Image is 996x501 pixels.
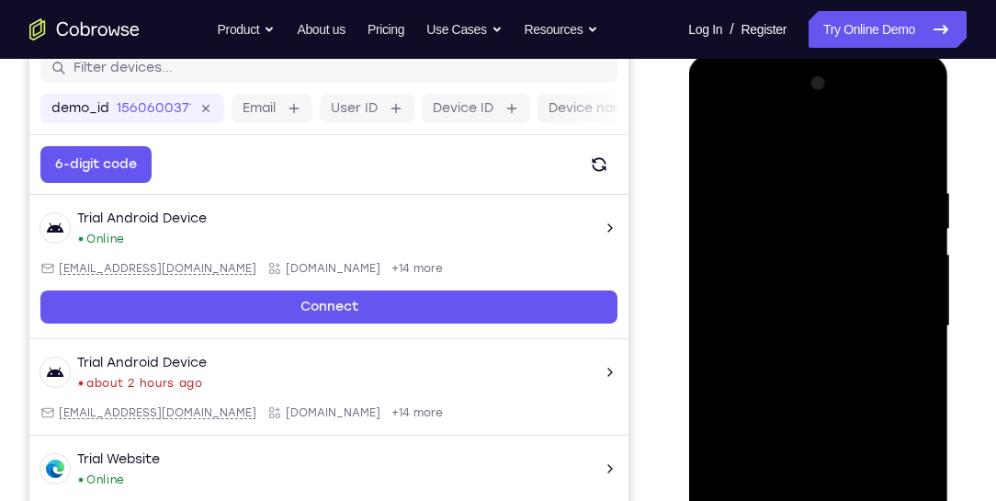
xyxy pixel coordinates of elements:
[301,109,348,128] label: User ID
[213,109,246,128] label: Email
[688,11,722,48] a: Log In
[11,301,588,334] a: Connect
[29,271,227,286] span: android@example.com
[551,156,588,193] button: Refresh
[11,416,227,430] div: Email
[256,271,351,286] span: Cobrowse.io
[57,386,174,401] time: Wed Aug 27 2025 15:27:02 GMT+0300 (Eastern European Summer Time)
[48,364,177,382] div: Trial Android Device
[48,461,130,479] div: Trial Website
[426,11,502,48] button: Use Cases
[11,271,227,286] div: Email
[44,69,577,87] input: Filter devices...
[730,18,733,40] span: /
[525,11,599,48] button: Resources
[741,11,787,48] a: Register
[238,271,351,286] div: App
[44,11,144,40] h1: Connect
[297,11,345,48] a: About us
[256,416,351,430] span: Cobrowse.io
[22,109,80,128] label: demo_id
[362,416,413,430] span: +14 more
[29,416,227,430] span: android@example.com
[50,392,53,395] div: Last seen
[809,11,967,48] a: Try Online Demo
[519,109,604,128] label: Device name
[48,220,177,238] div: Trial Android Device
[50,247,53,251] div: New devices found.
[48,483,96,497] div: Online
[50,488,53,492] div: New devices found.
[48,242,96,256] div: Online
[403,109,464,128] label: Device ID
[11,156,122,193] button: 6-digit code
[218,11,276,48] button: Product
[238,416,351,430] div: App
[362,271,413,286] span: +14 more
[29,18,140,40] a: Go to the home page
[368,11,404,48] a: Pricing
